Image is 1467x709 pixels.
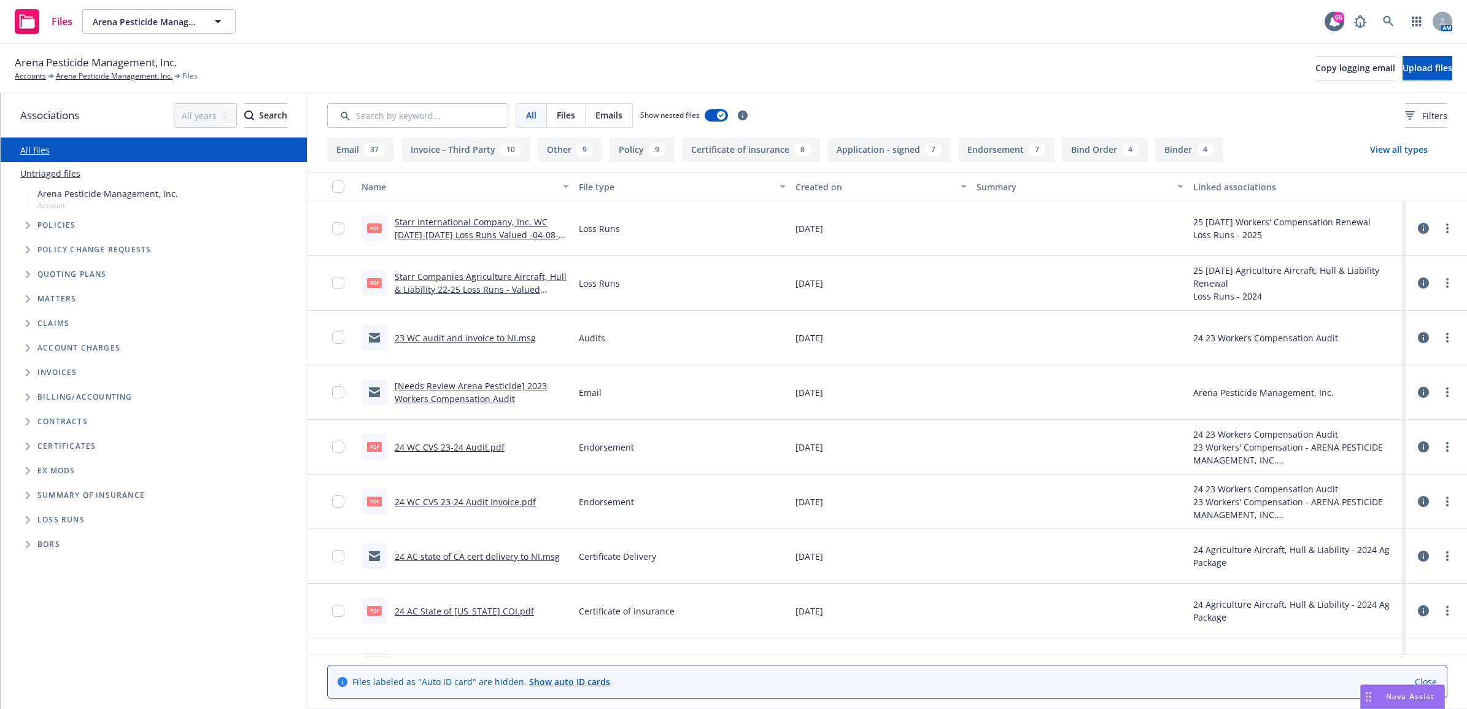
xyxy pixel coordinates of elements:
span: Emails [595,109,622,122]
button: Other [538,138,602,162]
span: Files [557,109,575,122]
span: Associations [20,107,79,123]
span: All [526,109,536,122]
button: Bind Order [1062,138,1148,162]
span: pdf [367,278,382,287]
div: 37 [364,143,385,157]
span: Audits [579,331,605,344]
span: Invoices [37,369,77,376]
span: Show nested files [640,110,700,120]
span: Ex Mods [37,467,75,475]
span: Arena Pesticide Management, Inc. [15,55,177,71]
div: Summary [977,180,1171,193]
span: pdf [367,606,382,615]
div: 24 Agriculture Aircraft, Hull & Liability - 2024 Ag Package [1193,598,1401,624]
div: 24 23 Workers Compensation Audit [1193,428,1401,441]
span: pdf [367,442,382,451]
a: Starr Companies Agriculture Aircraft, Hull & Liability 22-25 Loss Runs - Valued [DATE].pdf [395,271,567,308]
span: pdf [367,223,382,233]
span: Certificate of insurance [579,605,675,618]
span: Email [579,386,602,399]
span: BORs [37,541,60,548]
button: Copy logging email [1315,56,1395,80]
div: 24 Business Auto - ARENA PESTICIDE MANAGEMENT [PERSON_NAME] & JO [1193,653,1401,678]
button: Invoice - Third Party [401,138,530,162]
div: 65 [1333,12,1344,23]
div: 23 Workers' Compensation - ARENA PESTICIDE MANAGEMENT, INC. [1193,441,1401,467]
a: more [1440,221,1455,236]
span: Contracts [37,418,88,425]
button: Summary [972,172,1189,201]
input: Select all [332,180,344,193]
button: File type [574,172,791,201]
span: Summary of insurance [37,492,145,499]
button: View all types [1350,138,1447,162]
a: more [1440,440,1455,454]
div: Arena Pesticide Management, Inc. [1193,386,1334,399]
a: Switch app [1404,9,1429,34]
div: Tree Example [1,185,307,385]
a: more [1440,603,1455,618]
a: 24 BAUT signed TRIA, driver list, UM forms to ABC.msg [395,653,543,678]
a: Untriaged files [20,167,80,180]
div: 8 [794,143,811,157]
span: Arena Pesticide Management, Inc. [37,187,178,200]
span: Quoting plans [37,271,107,278]
button: Endorsement [958,138,1055,162]
svg: Search [244,110,254,120]
span: Filters [1405,109,1447,122]
a: more [1440,385,1455,400]
a: more [1440,330,1455,345]
span: Arena Pesticide Management, Inc. [93,15,199,28]
span: Billing/Accounting [37,393,133,401]
div: Search [244,104,287,127]
div: 23 Workers' Compensation - ARENA PESTICIDE MANAGEMENT, INC. [1193,495,1401,521]
span: [DATE] [795,495,823,508]
button: Certificate of insurance [682,138,820,162]
button: Email [327,138,394,162]
a: [Needs Review Arena Pesticide] 2023 Workers Compensation Audit [395,380,547,405]
input: Toggle Row Selected [332,277,344,289]
a: 23 WC audit and invoice to NI.msg [395,332,536,344]
span: [DATE] [795,605,823,618]
div: 24 23 Workers Compensation Audit [1193,482,1401,495]
button: Created on [791,172,972,201]
a: All files [20,144,50,156]
a: 24 AC State of [US_STATE] COI.pdf [395,605,534,617]
input: Search by keyword... [327,103,508,128]
button: Nova Assist [1360,684,1445,709]
div: 24 23 Workers Compensation Audit [1193,331,1338,344]
a: 24 WC CVS 23-24 Audit Invoice.pdf [395,496,536,508]
button: Filters [1405,103,1447,128]
span: Loss Runs [579,222,620,235]
div: Folder Tree Example [1,385,307,557]
div: 10 [500,143,521,157]
a: Files [10,4,77,39]
button: Name [357,172,574,201]
span: pdf [367,497,382,506]
input: Toggle Row Selected [332,441,344,453]
a: Accounts [15,71,46,82]
a: Report a Bug [1348,9,1372,34]
span: [DATE] [795,550,823,563]
input: Toggle Row Selected [332,386,344,398]
div: Loss Runs - 2024 [1193,290,1401,303]
span: Policy change requests [37,246,151,254]
input: Toggle Row Selected [332,331,344,344]
div: 25 [DATE] Workers' Compensation Renewal [1193,215,1371,228]
button: Application - signed [827,138,951,162]
span: Account charges [37,344,120,352]
div: Loss Runs - 2025 [1193,228,1371,241]
span: [DATE] [795,222,823,235]
span: [DATE] [795,331,823,344]
div: Created on [795,180,953,193]
button: Binder [1155,138,1223,162]
div: Name [362,180,555,193]
span: Account [37,200,178,211]
input: Toggle Row Selected [332,550,344,562]
div: 9 [576,143,593,157]
a: Close [1415,675,1437,688]
span: Claims [37,320,69,327]
span: [DATE] [795,441,823,454]
button: Policy [610,138,675,162]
